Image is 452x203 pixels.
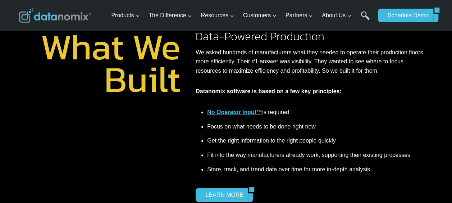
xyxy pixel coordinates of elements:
[201,11,234,20] span: Resources
[286,11,313,20] span: Partners
[19,8,91,23] img: Datanomix
[196,188,248,202] a: LEARN MORE
[207,109,262,115] a: No Operator Input™
[207,108,424,119] li: is required
[207,119,424,134] li: Focus on what needs to be done right now
[378,9,433,22] a: Schedule Demo
[207,134,424,148] li: Get the right information to the right people quickly
[196,48,424,76] p: We asked hundreds of manufacturers what they needed to operate their production floors more effic...
[111,11,140,20] span: Products
[207,148,424,162] li: Fit into the way manufacturers already work, supporting their existing processes
[28,31,181,95] h1: What We Built
[196,28,324,45] span: Data-Powered Production
[207,162,424,177] li: Store, track, and trend data over time for more in-depth analysis
[243,11,277,20] span: Customers
[322,11,351,20] span: About Us
[361,11,370,27] a: Search
[149,11,192,20] span: The Difference
[196,88,341,94] strong: Datanomix software is based on a few key principles:
[108,4,374,27] nav: Primary Navigation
